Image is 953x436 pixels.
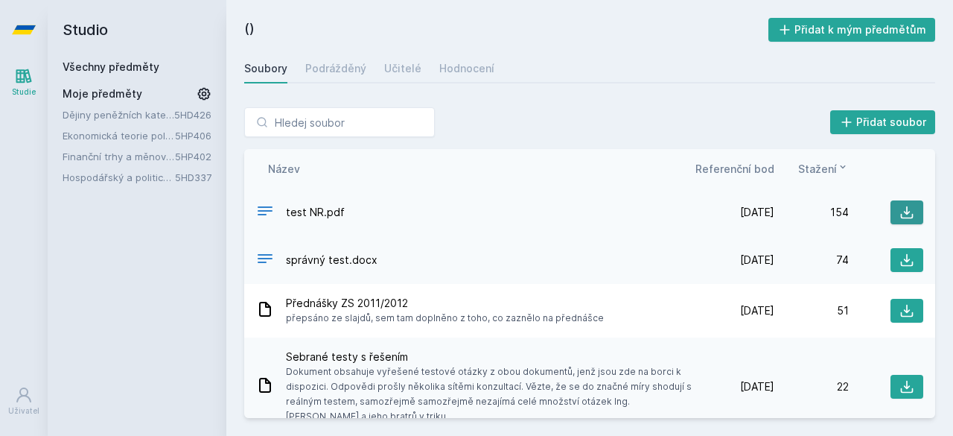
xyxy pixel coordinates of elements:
[12,87,36,96] font: Studie
[286,297,408,309] font: Přednášky ZS 2011/2012
[695,161,774,177] button: Referenční bod
[63,130,184,142] font: Ekonomická teorie politiky
[837,304,849,317] font: 51
[740,380,774,393] font: [DATE]
[798,162,837,175] font: Stažení
[740,206,774,218] font: [DATE]
[63,109,234,121] font: Dějiny peněžních kategorií a institucí
[3,60,45,105] a: Studie
[305,62,366,75] font: Podrážděný
[286,253,377,266] font: správný test.docx
[740,253,774,266] font: [DATE]
[63,171,347,183] font: Hospodářský a politický vývoj Dálného východu ve 20. století
[268,162,300,175] font: Název
[830,110,936,134] button: Přidat soubor
[3,379,45,424] a: Uživatel
[8,406,39,415] font: Uživatel
[175,151,211,162] a: 5HP402
[175,171,211,183] a: 5HD337
[439,62,494,75] font: Hodnocení
[63,21,108,39] font: Studio
[63,128,175,143] a: Ekonomická teorie politiky
[439,54,494,83] a: Hodnocení
[798,161,849,177] button: Stažení
[286,206,345,218] font: test NR.pdf
[384,54,421,83] a: Učitelé
[384,62,421,75] font: Učitelé
[256,250,274,271] div: DOCX
[63,151,208,162] font: Finanční trhy a měnová politika
[175,130,211,142] a: 5HP406
[63,170,175,185] a: Hospodářský a politický vývoj Dálného východu ve 20. století
[740,304,774,317] font: [DATE]
[794,23,926,36] font: Přidat k mým předmětům
[837,380,849,393] font: 22
[63,107,174,122] a: Dějiny peněžních kategorií a institucí
[768,18,936,42] button: Přidat k mým předmětům
[830,206,849,218] font: 154
[244,107,435,137] input: Hledej soubor
[695,162,774,175] font: Referenční bod
[305,54,366,83] a: Podrážděný
[286,366,692,422] font: Dokument obsahuje vyřešené testové otázky z obou dokumentů, jenž jsou zde na borci k dispozici. O...
[836,253,849,266] font: 74
[63,149,175,164] a: Finanční trhy a měnová politika
[63,87,142,100] font: Moje předměty
[244,54,287,83] a: Soubory
[856,116,926,128] font: Přidat soubor
[268,161,300,177] button: Název
[174,109,211,121] a: 5HD426
[244,62,287,75] font: Soubory
[244,20,255,36] font: ()
[286,350,408,363] font: Sebrané testy s řešením
[256,202,274,224] div: PDF
[63,60,159,73] a: Všechny předměty
[286,312,604,323] font: přepsáno ze slajdů, sem tam doplněno z toho, co zaznělo na přednášce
